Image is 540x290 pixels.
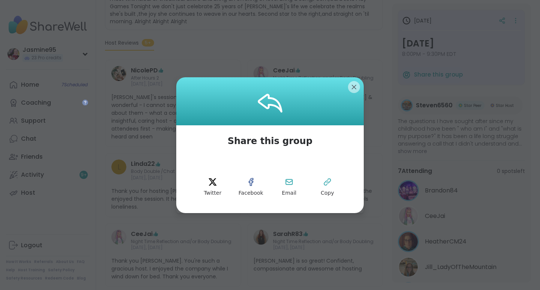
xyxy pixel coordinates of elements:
[282,189,297,197] span: Email
[204,189,222,197] span: Twitter
[238,189,263,197] span: Facebook
[321,189,334,197] span: Copy
[82,99,88,105] iframe: Spotlight
[196,170,229,204] button: twitter
[196,170,229,204] button: Twitter
[310,170,344,204] button: Copy
[234,170,268,204] button: facebook
[272,170,306,204] button: Email
[234,170,268,204] button: Facebook
[219,125,321,157] span: Share this group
